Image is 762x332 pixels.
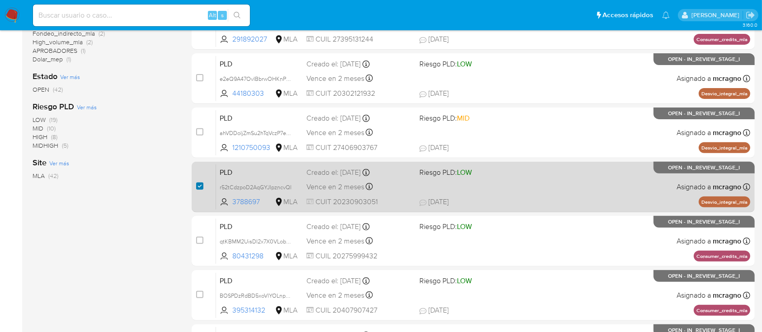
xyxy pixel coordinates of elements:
span: Accesos rápidos [602,10,653,20]
p: marielabelen.cragno@mercadolibre.com [691,11,743,19]
input: Buscar usuario o caso... [33,9,250,21]
span: 3.160.0 [743,21,757,28]
a: Notificaciones [662,11,670,19]
span: Alt [209,11,216,19]
a: Salir [746,10,755,20]
button: search-icon [228,9,246,22]
span: s [221,11,224,19]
